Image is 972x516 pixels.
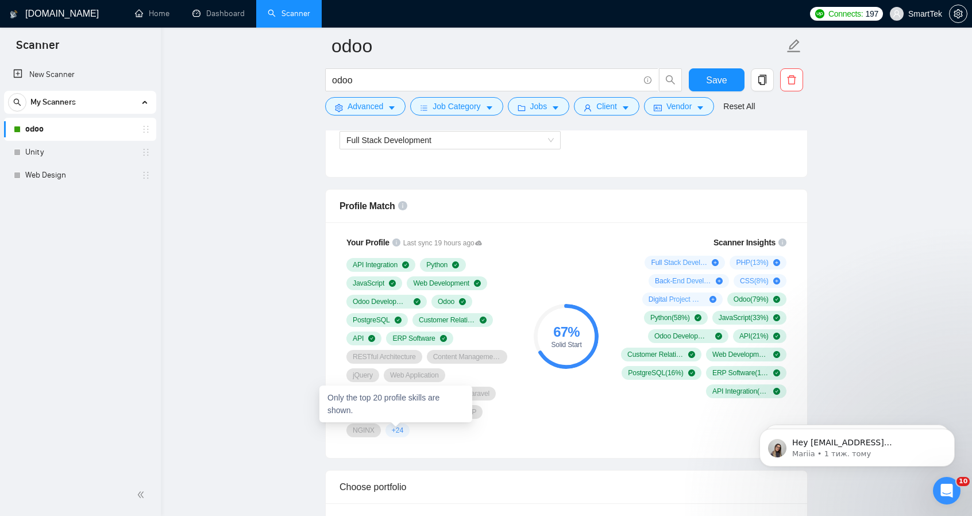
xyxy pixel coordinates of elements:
[773,259,780,266] span: plus-circle
[956,477,970,486] span: 10
[773,388,780,395] span: check-circle
[723,100,755,113] a: Reset All
[402,261,409,268] span: check-circle
[716,278,723,284] span: plus-circle
[551,103,560,112] span: caret-down
[654,332,711,341] span: Odoo Development ( 32 %)
[388,103,396,112] span: caret-down
[340,471,793,503] div: Choose portfolio
[414,298,421,305] span: check-circle
[655,276,711,286] span: Back-End Development ( 10 %)
[815,9,824,18] img: upwork-logo.png
[268,9,310,18] a: searchScanner
[410,97,503,115] button: barsJob Categorycaret-down
[9,98,26,106] span: search
[659,68,682,91] button: search
[353,260,398,269] span: API Integration
[392,334,435,343] span: ERP Software
[325,97,406,115] button: settingAdvancedcaret-down
[696,103,704,112] span: caret-down
[713,238,776,247] span: Scanner Insights
[709,296,716,303] span: plus-circle
[426,260,448,269] span: Python
[485,103,493,112] span: caret-down
[688,369,695,376] span: check-circle
[137,489,148,500] span: double-left
[395,317,402,324] span: check-circle
[440,335,447,342] span: check-circle
[452,261,459,268] span: check-circle
[654,103,662,112] span: idcard
[141,171,151,180] span: holder
[353,334,364,343] span: API
[319,386,472,422] div: Only the top 20 profile skills are shown.
[368,335,375,342] span: check-circle
[467,389,489,398] span: Laravel
[346,136,431,145] span: Full Stack Development
[331,32,784,60] input: Scanner name...
[353,279,384,288] span: JavaScript
[950,9,967,18] span: setting
[628,368,683,378] span: PostgreSQL ( 16 %)
[773,314,780,321] span: check-circle
[688,351,695,358] span: check-circle
[649,295,705,304] span: Digital Project Management ( 8 %)
[390,371,439,380] span: Web Application
[340,201,395,211] span: Profile Match
[4,91,156,187] li: My Scanners
[7,37,68,61] span: Scanner
[712,387,769,396] span: API Integration ( 10 %)
[780,68,803,91] button: delete
[644,97,714,115] button: idcardVendorcaret-down
[933,477,961,505] iframe: Intercom live chat
[135,9,169,18] a: homeHome
[346,238,389,247] span: Your Profile
[25,164,134,187] a: Web Design
[622,103,630,112] span: caret-down
[353,297,409,306] span: Odoo Development
[433,352,501,361] span: Content Management System
[689,68,745,91] button: Save
[534,325,599,339] div: 67 %
[584,103,592,112] span: user
[332,73,639,87] input: Search Freelance Jobs...
[353,352,416,361] span: RESTful Architecture
[734,295,769,304] span: Odoo ( 79 %)
[25,118,134,141] a: odoo
[712,368,769,378] span: ERP Software ( 14 %)
[773,296,780,303] span: check-circle
[30,91,76,114] span: My Scanners
[10,5,18,24] img: logo
[530,100,547,113] span: Jobs
[786,38,801,53] span: edit
[781,75,803,85] span: delete
[893,10,901,18] span: user
[773,333,780,340] span: check-circle
[949,5,967,23] button: setting
[335,103,343,112] span: setting
[751,75,773,85] span: copy
[778,238,786,247] span: info-circle
[644,76,651,84] span: info-circle
[398,201,407,210] span: info-circle
[413,279,469,288] span: Web Development
[773,278,780,284] span: plus-circle
[751,68,774,91] button: copy
[651,258,707,267] span: Full Stack Development ( 50 %)
[13,63,147,86] a: New Scanner
[659,75,681,85] span: search
[438,297,454,306] span: Odoo
[392,426,403,435] span: + 24
[773,369,780,376] span: check-circle
[742,405,972,485] iframe: Intercom notifications повідомлення
[773,351,780,358] span: check-circle
[480,317,487,324] span: check-circle
[141,148,151,157] span: holder
[353,426,375,435] span: NGINX
[518,103,526,112] span: folder
[828,7,863,20] span: Connects:
[25,141,134,164] a: Unity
